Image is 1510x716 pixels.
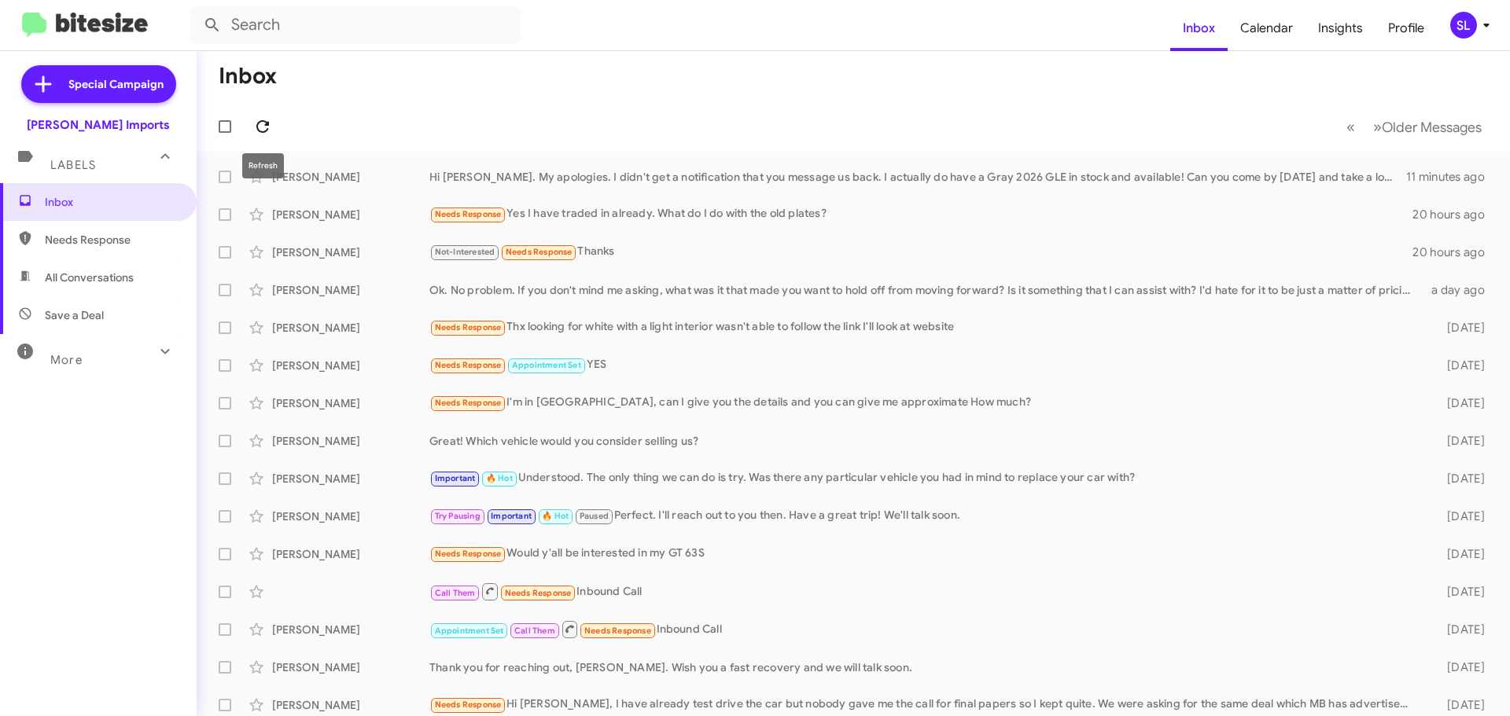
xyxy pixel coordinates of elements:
div: Perfect. I'll reach out to you then. Have a great trip! We'll talk soon. [429,507,1422,525]
div: YES [429,356,1422,374]
nav: Page navigation example [1338,111,1491,143]
span: Save a Deal [45,307,104,323]
div: [DATE] [1422,584,1497,600]
div: a day ago [1422,282,1497,298]
div: SL [1450,12,1477,39]
div: [DATE] [1422,697,1497,713]
div: 11 minutes ago [1406,169,1497,185]
div: [DATE] [1422,659,1497,675]
span: Not-Interested [435,247,495,257]
span: Important [435,473,476,483]
div: [DATE] [1422,358,1497,373]
a: Calendar [1228,6,1306,51]
div: [PERSON_NAME] [272,207,429,222]
button: Next [1364,111,1491,143]
span: Needs Response [435,398,502,408]
span: Paused [580,511,609,521]
span: Needs Response [435,322,502,332]
div: [DATE] [1422,395,1497,411]
span: Inbox [45,194,179,210]
span: Call Them [435,588,476,598]
span: Call Them [514,626,555,636]
span: Try Pausing [435,511,481,521]
div: Inbound Call [429,582,1422,601]
div: [PERSON_NAME] [272,244,429,260]
span: 🔥 Hot [486,473,513,483]
span: Needs Response [45,232,179,248]
div: [PERSON_NAME] [272,659,429,675]
button: Previous [1337,111,1365,143]
span: Appointment Set [512,360,581,370]
span: Needs Response [435,209,502,219]
div: [PERSON_NAME] [272,509,429,524]
div: [PERSON_NAME] [272,169,429,185]
div: Would y'all be interested in my GT 63S [429,545,1422,563]
a: Inbox [1170,6,1228,51]
span: 🔥 Hot [542,511,569,521]
span: » [1373,117,1382,137]
span: Appointment Set [435,626,504,636]
span: Needs Response [435,699,502,710]
div: [PERSON_NAME] [272,433,429,449]
div: Ok. No problem. If you don't mind me asking, what was it that made you want to hold off from movi... [429,282,1422,298]
div: [PERSON_NAME] [272,320,429,336]
div: Refresh [242,153,284,178]
div: 20 hours ago [1412,244,1497,260]
button: SL [1437,12,1493,39]
span: Needs Response [584,626,651,636]
div: 20 hours ago [1412,207,1497,222]
div: [DATE] [1422,622,1497,637]
span: Special Campaign [68,76,164,92]
div: [PERSON_NAME] [272,282,429,298]
div: Thank you for reaching out, [PERSON_NAME]. Wish you a fast recovery and we will talk soon. [429,659,1422,675]
div: I'm in [GEOGRAPHIC_DATA], can I give you the details and you can give me approximate How much? [429,394,1422,412]
div: [DATE] [1422,546,1497,562]
a: Profile [1376,6,1437,51]
div: Understood. The only thing we can do is try. Was there any particular vehicle you had in mind to ... [429,469,1422,487]
div: [DATE] [1422,509,1497,524]
a: Insights [1306,6,1376,51]
div: Great! Which vehicle would you consider selling us? [429,433,1422,449]
div: Yes I have traded in already. What do I do with the old plates? [429,205,1412,223]
span: Labels [50,158,96,172]
div: Hi [PERSON_NAME]. My apologies. I didn't get a notification that you message us back. I actually ... [429,169,1406,185]
div: [PERSON_NAME] [272,471,429,487]
span: « [1346,117,1355,137]
span: Needs Response [435,549,502,559]
span: Needs Response [435,360,502,370]
div: [PERSON_NAME] [272,358,429,373]
div: [DATE] [1422,320,1497,336]
div: [PERSON_NAME] [272,697,429,713]
div: [PERSON_NAME] [272,622,429,637]
div: Hi [PERSON_NAME], I have already test drive the car but nobody gave me the call for final papers ... [429,696,1422,714]
div: [DATE] [1422,471,1497,487]
h1: Inbox [219,64,277,89]
div: [DATE] [1422,433,1497,449]
div: [PERSON_NAME] Imports [27,117,170,133]
span: More [50,353,83,367]
a: Special Campaign [21,65,176,103]
div: [PERSON_NAME] [272,546,429,562]
span: Needs Response [505,588,572,598]
span: Needs Response [506,247,573,257]
div: Thanks [429,243,1412,261]
input: Search [190,6,521,44]
div: Inbound Call [429,619,1422,639]
span: All Conversations [45,270,134,285]
span: Important [491,511,532,521]
div: Thx looking for white with a light interior wasn't able to follow the link I'll look at website [429,318,1422,336]
span: Older Messages [1382,119,1482,136]
div: [PERSON_NAME] [272,395,429,411]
